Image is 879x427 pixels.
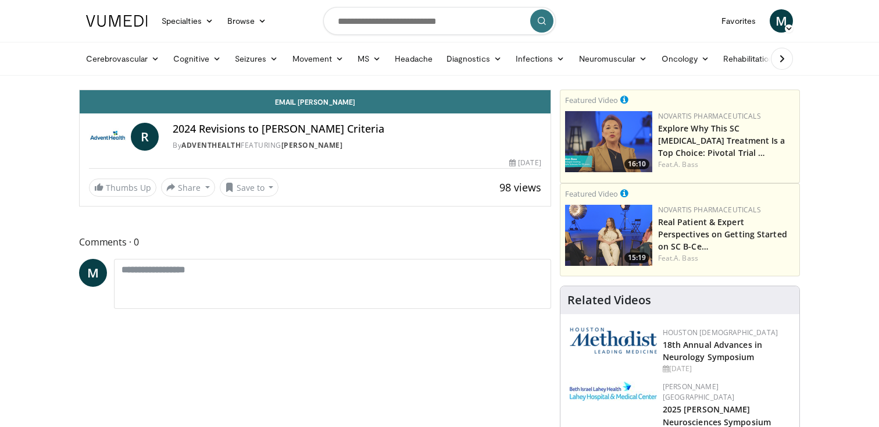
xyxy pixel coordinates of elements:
[181,140,241,150] a: AdventHealth
[351,47,388,70] a: MS
[173,140,541,151] div: By FEATURING
[565,205,652,266] a: 15:19
[658,205,761,215] a: Novartis Pharmaceuticals
[499,180,541,194] span: 98 views
[624,252,649,263] span: 15:19
[220,178,279,197] button: Save to
[79,47,166,70] a: Cerebrovascular
[658,123,785,158] a: Explore Why This SC [MEDICAL_DATA] Treatment Is a Top Choice: Pivotal Trial …
[674,159,698,169] a: A. Bass
[663,339,762,362] a: 18th Annual Advances in Neurology Symposium
[674,253,698,263] a: A. Bass
[663,364,790,374] div: [DATE]
[570,382,657,401] img: e7977282-282c-4444-820d-7cc2733560fd.jpg.150x105_q85_autocrop_double_scale_upscale_version-0.2.jpg
[161,178,215,197] button: Share
[440,47,509,70] a: Diagnostics
[658,159,795,170] div: Feat.
[570,328,657,354] img: 5e4488cc-e109-4a4e-9fd9-73bb9237ee91.png.150x105_q85_autocrop_double_scale_upscale_version-0.2.png
[770,9,793,33] a: M
[131,123,159,151] a: R
[658,111,761,121] a: Novartis Pharmaceuticals
[655,47,717,70] a: Oncology
[89,179,156,197] a: Thumbs Up
[509,158,541,168] div: [DATE]
[173,123,541,136] h4: 2024 Revisions to [PERSON_NAME] Criteria
[509,47,572,70] a: Infections
[565,95,618,105] small: Featured Video
[155,9,220,33] a: Specialties
[285,47,351,70] a: Movement
[79,234,551,250] span: Comments 0
[166,47,228,70] a: Cognitive
[572,47,655,70] a: Neuromuscular
[89,123,126,151] img: AdventHealth
[220,9,274,33] a: Browse
[663,382,735,402] a: [PERSON_NAME][GEOGRAPHIC_DATA]
[86,15,148,27] img: VuMedi Logo
[281,140,343,150] a: [PERSON_NAME]
[624,159,649,169] span: 16:10
[663,328,778,337] a: Houston [DEMOGRAPHIC_DATA]
[658,216,787,252] a: Real Patient & Expert Perspectives on Getting Started on SC B-Ce…
[663,404,771,427] a: 2025 [PERSON_NAME] Neurosciences Symposium
[388,47,440,70] a: Headache
[565,205,652,266] img: 2bf30652-7ca6-4be0-8f92-973f220a5948.png.150x105_q85_crop-smart_upscale.png
[714,9,763,33] a: Favorites
[716,47,780,70] a: Rehabilitation
[565,111,652,172] a: 16:10
[80,90,551,113] a: Email [PERSON_NAME]
[228,47,285,70] a: Seizures
[565,111,652,172] img: fac2b8e8-85fa-4965-ac55-c661781e9521.png.150x105_q85_crop-smart_upscale.png
[79,259,107,287] a: M
[658,253,795,264] div: Feat.
[565,188,618,199] small: Featured Video
[567,293,651,307] h4: Related Videos
[323,7,556,35] input: Search topics, interventions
